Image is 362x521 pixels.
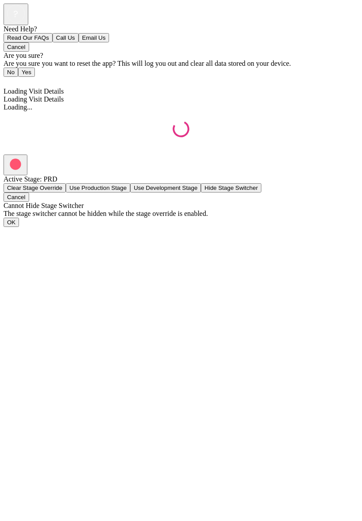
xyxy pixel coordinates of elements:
[201,183,261,193] button: Hide Stage Switcher
[4,95,64,103] span: Loading Visit Details
[4,33,53,42] button: Read Our FAQs
[4,183,66,193] button: Clear Stage Override
[18,68,35,77] button: Yes
[4,210,358,218] div: The stage switcher cannot be hidden while the stage override is enabled.
[4,42,29,52] button: Cancel
[4,202,358,210] div: Cannot Hide Stage Switcher
[4,52,358,60] div: Are you sure?
[4,193,29,202] button: Cancel
[4,87,64,95] span: Loading Visit Details
[130,183,201,193] button: Use Development Stage
[4,103,32,111] span: Loading...
[4,218,19,227] button: OK
[53,33,79,42] button: Call Us
[4,25,358,33] div: Need Help?
[9,79,23,87] span: Back
[4,79,23,87] a: Back
[4,68,18,77] button: No
[79,33,109,42] button: Email Us
[4,175,358,183] div: Active Stage: PRD
[66,183,130,193] button: Use Production Stage
[4,60,358,68] div: Are you sure you want to reset the app? This will log you out and clear all data stored on your d...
